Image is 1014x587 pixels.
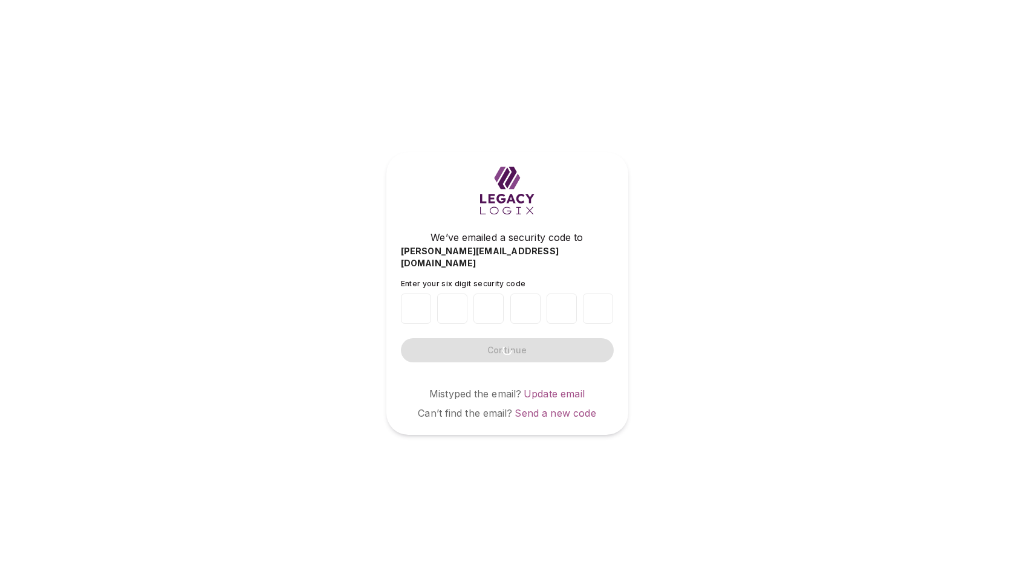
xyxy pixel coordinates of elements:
[431,230,583,245] span: We’ve emailed a security code to
[418,407,512,419] span: Can’t find the email?
[401,279,526,288] span: Enter your six digit security code
[515,407,596,419] a: Send a new code
[524,388,585,400] a: Update email
[429,388,521,400] span: Mistyped the email?
[401,245,614,269] span: [PERSON_NAME][EMAIL_ADDRESS][DOMAIN_NAME]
